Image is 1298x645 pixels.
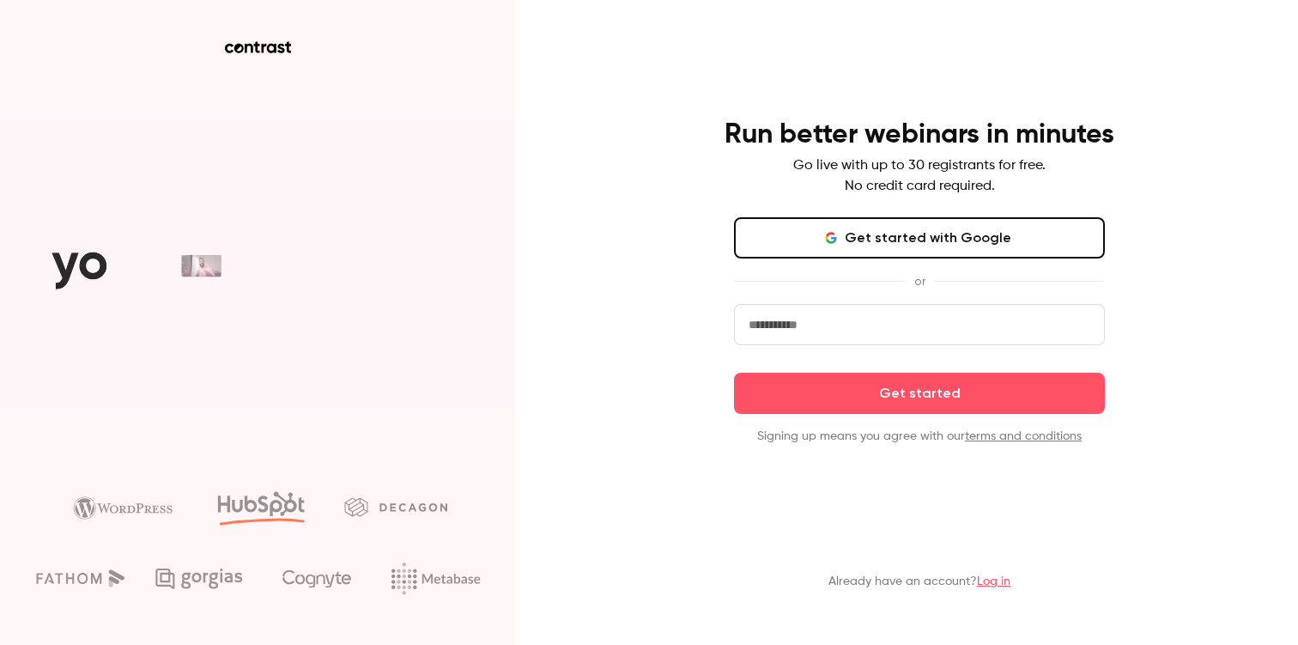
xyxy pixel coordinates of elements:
a: terms and conditions [965,430,1082,442]
span: or [906,272,934,290]
p: Signing up means you agree with our [734,428,1105,445]
button: Get started with Google [734,217,1105,259]
p: Go live with up to 30 registrants for free. No credit card required. [793,155,1046,197]
p: Already have an account? [828,573,1010,590]
img: decagon [344,497,447,516]
button: Get started [734,373,1105,414]
a: Log in [977,575,1010,587]
h4: Run better webinars in minutes [725,118,1114,152]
